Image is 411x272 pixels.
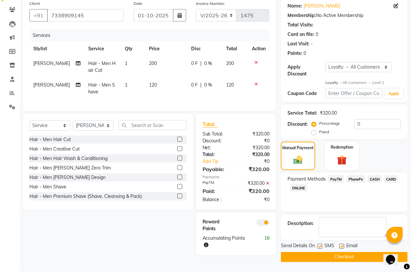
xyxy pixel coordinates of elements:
[288,22,313,28] div: Total Visits:
[88,60,116,73] span: Hair - Men Hair Cut
[288,50,302,57] div: Points:
[288,90,325,97] div: Coupon Code
[29,174,106,181] div: Hair - Men [PERSON_NAME] Design
[198,196,236,203] div: Balance :
[125,60,127,66] span: 1
[29,9,48,22] button: +91
[316,31,318,38] div: 0
[291,155,305,165] img: _cash.svg
[29,184,66,190] div: Hair - Men Shave
[187,41,222,56] th: Disc
[134,1,142,7] label: Date
[222,41,248,56] th: Total
[281,252,408,262] button: Checkout
[385,175,399,183] span: CARD
[29,41,84,56] th: Stylist
[200,60,202,67] span: |
[47,9,124,22] input: Search by Name/Mobile/Email/Code
[324,243,334,251] span: SMS
[125,82,127,88] span: 1
[281,243,315,251] span: Send Details On
[236,180,275,187] div: ₹320.00
[248,41,270,56] th: Action
[149,82,157,88] span: 120
[288,110,317,117] div: Service Total:
[29,136,71,143] div: Hair - Men Hair Cut
[325,80,401,86] div: All Customers → Level 1
[255,235,274,249] div: 16
[198,131,236,137] div: Sub Total:
[149,60,157,66] span: 200
[29,1,40,7] label: Client
[204,82,212,88] span: 0 %
[347,175,365,183] span: PhonePe
[198,165,236,173] div: Payable:
[288,31,314,38] div: Card on file:
[29,146,80,152] div: Hair - Men Creative Cut
[288,220,314,227] div: Description:
[198,158,242,165] a: Add Tip
[198,187,236,195] div: Paid:
[346,243,357,251] span: Email
[30,29,274,41] div: Services
[29,155,107,162] div: Hair - Men Hair Wash & Conditioning
[319,129,329,135] label: Fixed
[191,60,198,67] span: 0 F
[84,41,121,56] th: Service
[226,82,234,88] span: 120
[236,131,275,137] div: ₹320.00
[29,193,142,200] div: Hair - Men Premium Shave (Shave, Cleansing & Pack)
[288,121,308,128] div: Discount:
[203,174,270,180] div: Payments
[198,137,236,144] div: Discount:
[288,64,325,77] div: Apply Discount
[290,184,307,192] span: ONLINE
[236,196,275,203] div: ₹0
[311,40,313,47] div: -
[236,187,275,195] div: ₹320.00
[33,82,70,88] span: [PERSON_NAME]
[385,89,403,99] button: Apply
[304,3,340,9] a: [PERSON_NAME]
[236,144,275,151] div: ₹320.00
[288,12,316,19] div: Membership:
[328,175,344,183] span: PayTM
[204,60,212,67] span: 0 %
[33,60,70,66] span: [PERSON_NAME]
[119,120,187,130] input: Search or Scan
[145,41,187,56] th: Price
[384,246,404,265] iframe: chat widget
[198,235,255,249] div: Accumulating Points
[242,158,274,165] div: ₹0
[288,3,302,9] div: Name:
[203,121,218,128] span: Total
[191,82,198,88] span: 0 F
[283,145,314,151] label: Manual Payment
[331,144,353,150] label: Redemption
[304,50,306,57] div: 0
[319,120,340,126] label: Percentage
[236,151,275,158] div: ₹320.00
[198,151,236,158] div: Total:
[88,82,115,95] span: Hair - Men Shave
[236,165,275,173] div: ₹320.00
[288,40,309,47] div: Last Visit:
[198,219,236,232] div: Reward Points
[288,176,326,183] span: Payment Methods
[368,175,382,183] span: CASH
[325,88,382,98] input: Enter Offer / Coupon Code
[334,154,350,166] img: _gift.svg
[320,110,337,117] div: ₹320.00
[226,60,234,66] span: 200
[29,165,111,171] div: Hair - Men [PERSON_NAME] Zero Trim
[121,41,145,56] th: Qty
[325,80,343,85] strong: Loyalty →
[198,144,236,151] div: Net:
[200,82,202,88] span: |
[198,180,236,187] div: PayTM
[196,1,224,7] label: Invoice Number
[288,12,401,19] div: No Active Membership
[236,137,275,144] div: ₹0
